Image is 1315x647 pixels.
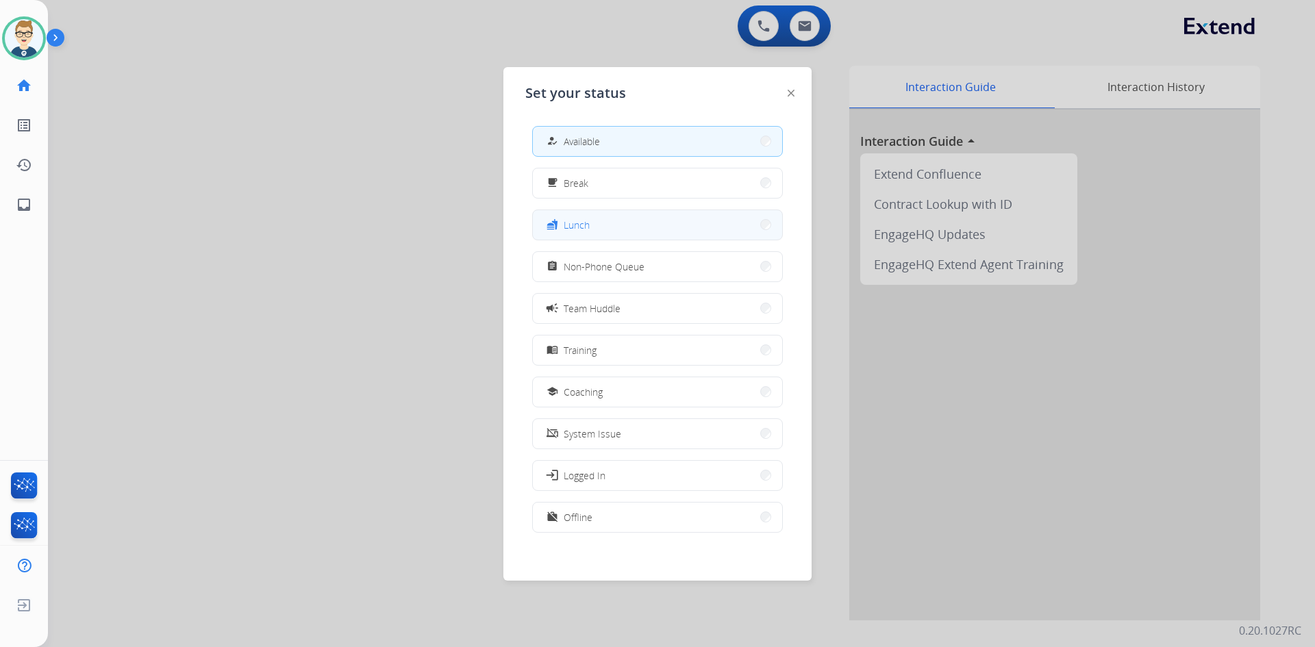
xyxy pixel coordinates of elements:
mat-icon: how_to_reg [547,136,558,147]
mat-icon: list_alt [16,117,32,134]
span: Training [564,343,597,357]
p: 0.20.1027RC [1239,622,1301,639]
span: Set your status [525,84,626,103]
span: Coaching [564,385,603,399]
button: Available [533,127,782,156]
mat-icon: home [16,77,32,94]
mat-icon: phonelink_off [547,428,558,440]
span: Break [564,176,588,190]
span: Lunch [564,218,590,232]
mat-icon: history [16,157,32,173]
button: Coaching [533,377,782,407]
button: Break [533,168,782,198]
mat-icon: assignment [547,261,558,272]
button: Training [533,335,782,365]
mat-icon: menu_book [547,344,558,356]
button: Team Huddle [533,294,782,323]
button: Lunch [533,210,782,240]
mat-icon: fastfood [547,219,558,231]
mat-icon: free_breakfast [547,177,558,189]
mat-icon: login [545,468,559,482]
span: Logged In [564,468,605,483]
span: Non-Phone Queue [564,259,644,274]
button: System Issue [533,419,782,448]
mat-icon: school [547,386,558,398]
button: Non-Phone Queue [533,252,782,281]
img: close-button [788,90,794,97]
span: Offline [564,510,592,524]
span: System Issue [564,427,621,441]
mat-icon: work_off [547,511,558,523]
button: Logged In [533,461,782,490]
img: avatar [5,19,43,58]
mat-icon: inbox [16,196,32,213]
span: Team Huddle [564,301,621,316]
button: Offline [533,503,782,532]
mat-icon: campaign [545,301,559,315]
span: Available [564,134,600,149]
